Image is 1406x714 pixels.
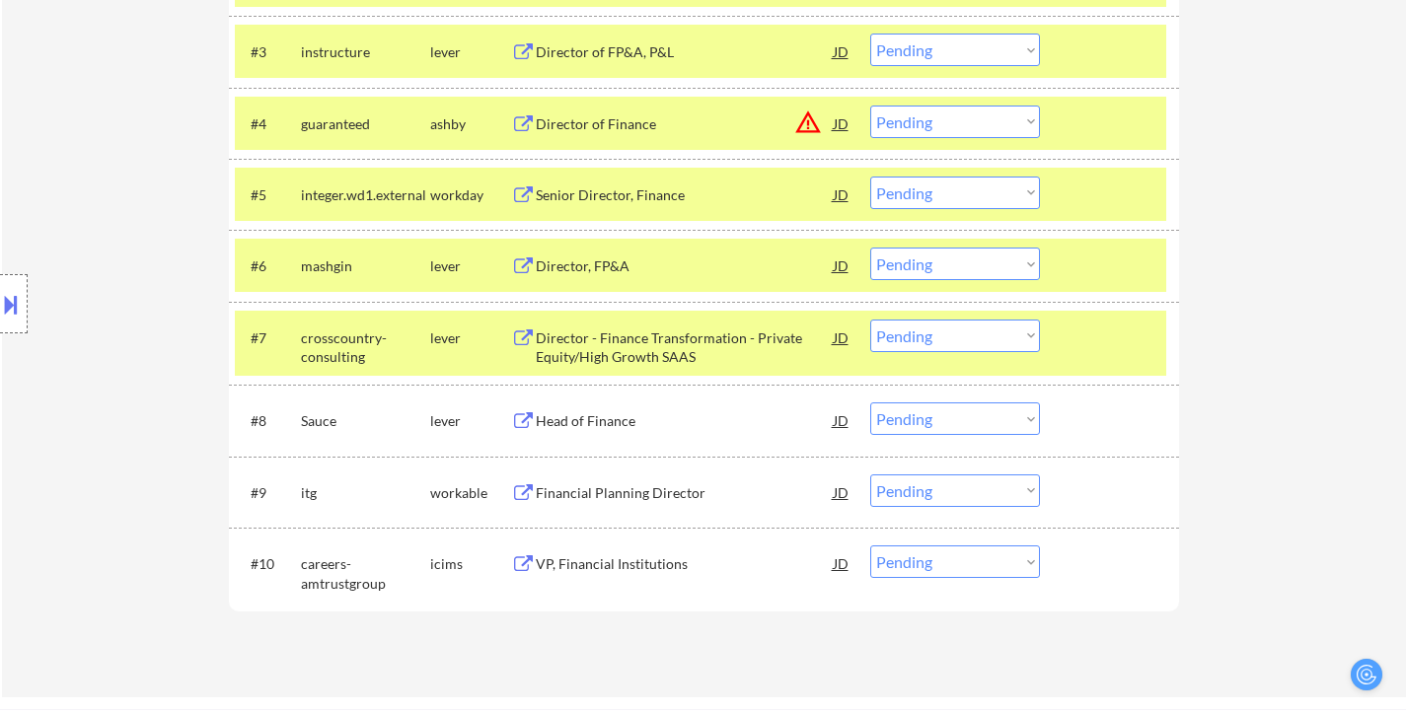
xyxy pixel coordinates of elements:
[832,320,851,355] div: JD
[832,402,851,438] div: JD
[251,114,285,134] div: #4
[301,483,430,503] div: itg
[794,108,822,136] button: warning_amber
[301,256,430,276] div: mashgin
[832,177,851,212] div: JD
[536,483,834,503] div: Financial Planning Director
[832,545,851,581] div: JD
[251,554,285,574] div: #10
[832,248,851,283] div: JD
[536,554,834,574] div: VP, Financial Institutions
[536,185,834,205] div: Senior Director, Finance
[430,554,511,574] div: icims
[301,114,430,134] div: guaranteed
[536,256,834,276] div: Director, FP&A
[536,114,834,134] div: Director of Finance
[251,42,285,62] div: #3
[832,474,851,510] div: JD
[430,185,511,205] div: workday
[536,411,834,431] div: Head of Finance
[430,411,511,431] div: lever
[430,328,511,348] div: lever
[301,554,430,593] div: careers-amtrustgroup
[832,106,851,141] div: JD
[536,328,834,367] div: Director - Finance Transformation - Private Equity/High Growth SAAS
[430,256,511,276] div: lever
[430,483,511,503] div: workable
[536,42,834,62] div: Director of FP&A, P&L
[301,411,430,431] div: Sauce
[430,114,511,134] div: ashby
[301,185,430,205] div: integer.wd1.external
[251,483,285,503] div: #9
[832,34,851,69] div: JD
[301,42,430,62] div: instructure
[301,328,430,367] div: crosscountry-consulting
[430,42,511,62] div: lever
